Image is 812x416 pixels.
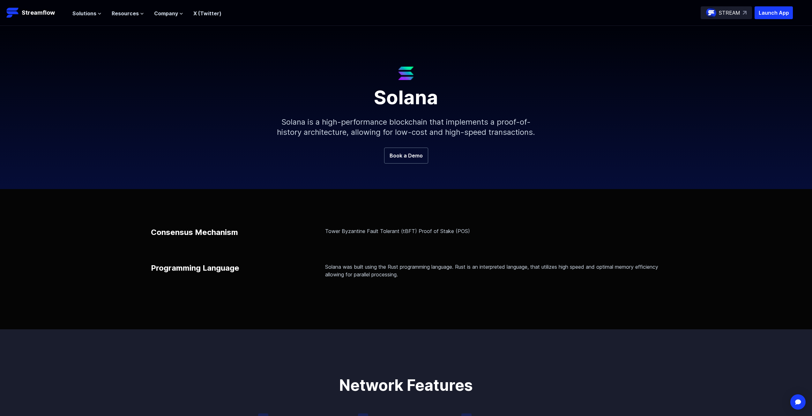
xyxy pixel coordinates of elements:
[790,394,806,410] div: Open Intercom Messenger
[325,263,661,278] p: Solana was built using the Rust programming language. Rust is an interpreted language, that utili...
[154,10,178,17] span: Company
[6,6,19,19] img: Streamflow Logo
[263,378,549,393] p: Network Features
[151,263,239,273] p: Programming Language
[154,10,183,17] button: Company
[755,6,793,19] button: Launch App
[72,10,96,17] span: Solutions
[151,227,238,237] p: Consensus Mechanism
[22,8,55,17] p: Streamflow
[72,10,101,17] button: Solutions
[325,227,661,235] p: Tower Byzantine Fault Tolerant (tBFT) Proof of Stake (POS)
[6,6,66,19] a: Streamflow
[193,10,221,17] a: X (Twitter)
[112,10,144,17] button: Resources
[701,6,752,19] a: STREAM
[706,8,716,18] img: streamflow-logo-circle.png
[384,148,428,164] a: Book a Demo
[743,11,747,15] img: top-right-arrow.svg
[398,67,414,80] img: Solana
[719,9,740,17] p: STREAM
[269,107,543,148] p: Solana is a high-performance blockchain that implements a proof-of-history architecture, allowing...
[112,10,139,17] span: Resources
[253,80,559,107] h1: Solana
